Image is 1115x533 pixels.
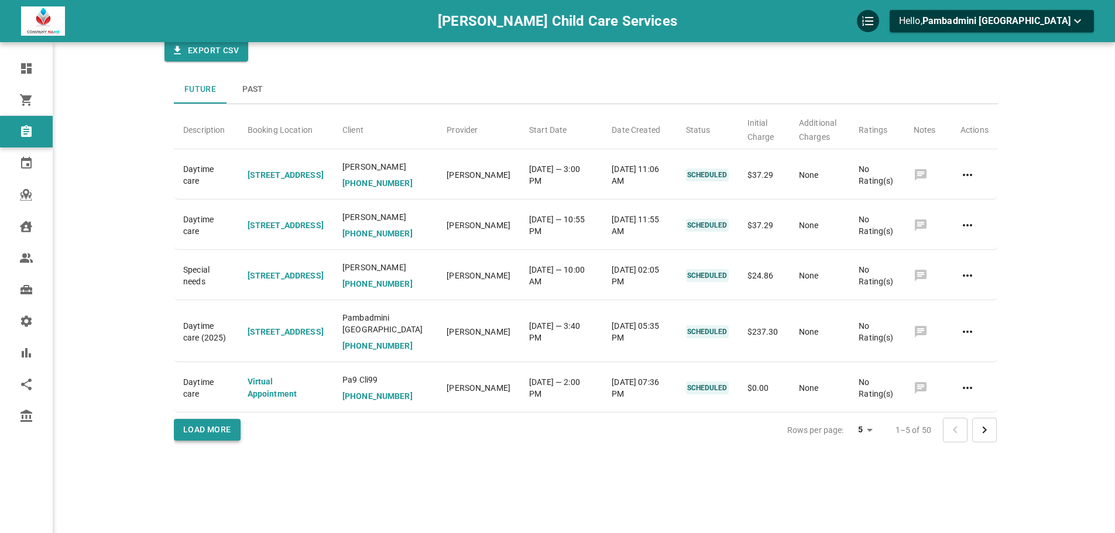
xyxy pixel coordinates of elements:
span: Pambadmini [GEOGRAPHIC_DATA] [922,15,1071,26]
th: Ratings [849,106,904,149]
td: No Rating(s) [849,152,904,200]
p: [PHONE_NUMBER] [342,278,428,290]
td: [DATE] — 3:40 PM [520,302,602,362]
td: No Rating(s) [849,202,904,250]
p: Virtual Appointment [248,376,324,400]
h6: [PERSON_NAME] Child Care Services [438,10,677,32]
p: [PHONE_NUMBER] [342,228,428,240]
td: [DATE] — 10:55 PM [520,202,602,250]
td: None [790,152,849,200]
p: [PHONE_NUMBER] [342,177,428,190]
p: [STREET_ADDRESS] [248,326,324,338]
th: Actions [951,106,998,149]
td: Daytime care (2025) [174,302,238,362]
td: Daytime care [174,202,238,250]
td: [DATE] — 10:00 AM [520,252,602,300]
td: No Rating(s) [849,252,904,300]
th: Start Date [520,106,602,149]
td: Daytime care [174,152,238,200]
span: $237.30 [747,327,778,336]
td: [DATE] 07:36 PM [602,364,676,412]
td: Daytime care [174,364,238,412]
p: [PHONE_NUMBER] [342,340,428,352]
span: Pa9 Cli99 [342,374,428,386]
span: $37.29 [747,170,774,180]
span: Pambadmini [GEOGRAPHIC_DATA] [342,312,428,335]
p: [STREET_ADDRESS] [248,270,324,282]
td: Special needs [174,252,238,300]
p: [STREET_ADDRESS] [248,169,324,181]
button: Future [174,75,227,104]
td: No Rating(s) [849,364,904,412]
span: [PERSON_NAME] [342,262,428,273]
td: None [790,364,849,412]
td: [DATE] 11:55 AM [602,202,676,250]
p: SCHEDULED [686,169,729,181]
p: [PERSON_NAME] [447,169,510,181]
p: [PERSON_NAME] [447,219,510,232]
p: SCHEDULED [686,219,729,232]
span: [PERSON_NAME] [342,161,428,173]
button: Load More [174,419,241,441]
td: [DATE] — 2:00 PM [520,364,602,412]
th: Notes [904,106,951,149]
span: $37.29 [747,221,774,230]
button: Export CSV [164,40,248,61]
p: 1–5 of 50 [896,424,931,436]
p: [STREET_ADDRESS] [248,219,324,232]
th: Initial Charge [738,106,790,149]
p: [PERSON_NAME] [447,270,510,282]
td: [DATE] 05:35 PM [602,302,676,362]
p: [PHONE_NUMBER] [342,390,428,403]
p: SCHEDULED [686,381,729,394]
td: [DATE] 02:05 PM [602,252,676,300]
p: [PERSON_NAME] [447,382,510,394]
td: None [790,202,849,250]
button: Past [227,75,279,104]
p: Hello, [899,14,1085,29]
th: Status [677,106,738,149]
td: None [790,302,849,362]
span: $0.00 [747,383,769,393]
span: $24.86 [747,271,774,280]
div: 5 [849,421,877,438]
span: [PERSON_NAME] [342,211,428,223]
td: [DATE] 11:06 AM [602,152,676,200]
td: None [790,252,849,300]
th: Client [333,106,437,149]
img: company-logo [21,6,65,36]
button: Hello,Pambadmini [GEOGRAPHIC_DATA] [890,10,1094,32]
p: [PERSON_NAME] [447,326,510,338]
td: No Rating(s) [849,302,904,362]
p: Rows per page: [787,424,844,436]
th: Date Created [602,106,676,149]
button: Go to next page [972,418,997,442]
p: SCHEDULED [686,269,729,282]
th: Booking Location [238,106,333,149]
th: Provider [437,106,520,149]
p: SCHEDULED [686,325,729,338]
th: Description [174,106,238,149]
td: [DATE] — 3:00 PM [520,152,602,200]
div: QuickStart Guide [857,10,879,32]
th: Additional Charges [790,106,849,149]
